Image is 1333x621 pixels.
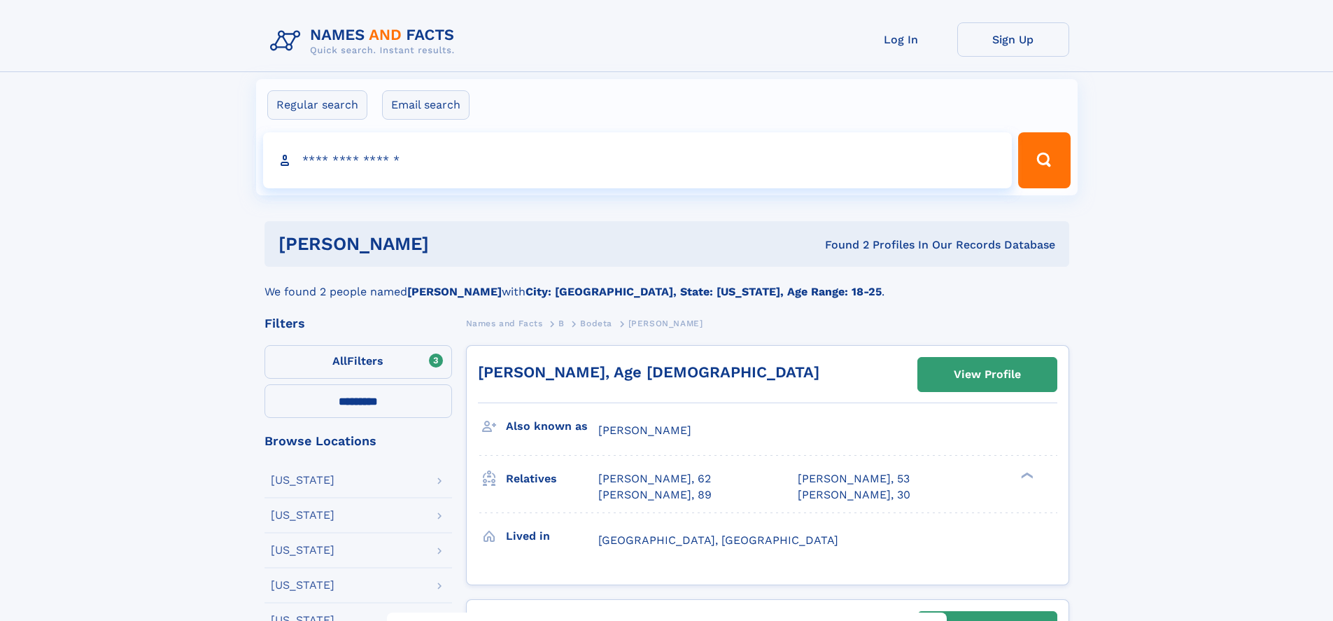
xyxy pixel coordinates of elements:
[332,354,347,368] span: All
[271,545,334,556] div: [US_STATE]
[407,285,502,298] b: [PERSON_NAME]
[957,22,1069,57] a: Sign Up
[628,319,703,328] span: [PERSON_NAME]
[598,424,691,437] span: [PERSON_NAME]
[526,285,882,298] b: City: [GEOGRAPHIC_DATA], State: [US_STATE], Age Range: 18-25
[267,90,367,120] label: Regular search
[580,319,612,328] span: Bodeta
[506,414,598,438] h3: Also known as
[478,363,819,381] a: [PERSON_NAME], Age [DEMOGRAPHIC_DATA]
[382,90,470,120] label: Email search
[1017,471,1034,480] div: ❯
[278,235,627,253] h1: [PERSON_NAME]
[265,345,452,379] label: Filters
[271,510,334,521] div: [US_STATE]
[845,22,957,57] a: Log In
[263,132,1013,188] input: search input
[265,267,1069,300] div: We found 2 people named with .
[1018,132,1070,188] button: Search Button
[627,237,1055,253] div: Found 2 Profiles In Our Records Database
[271,580,334,591] div: [US_STATE]
[265,22,466,60] img: Logo Names and Facts
[265,317,452,330] div: Filters
[954,358,1021,391] div: View Profile
[598,487,712,503] a: [PERSON_NAME], 89
[598,533,838,547] span: [GEOGRAPHIC_DATA], [GEOGRAPHIC_DATA]
[506,467,598,491] h3: Relatives
[558,314,565,332] a: B
[271,475,334,486] div: [US_STATE]
[558,319,565,328] span: B
[798,487,910,503] a: [PERSON_NAME], 30
[265,435,452,447] div: Browse Locations
[580,314,612,332] a: Bodeta
[798,471,910,487] a: [PERSON_NAME], 53
[918,358,1057,391] a: View Profile
[598,471,711,487] a: [PERSON_NAME], 62
[506,524,598,548] h3: Lived in
[466,314,543,332] a: Names and Facts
